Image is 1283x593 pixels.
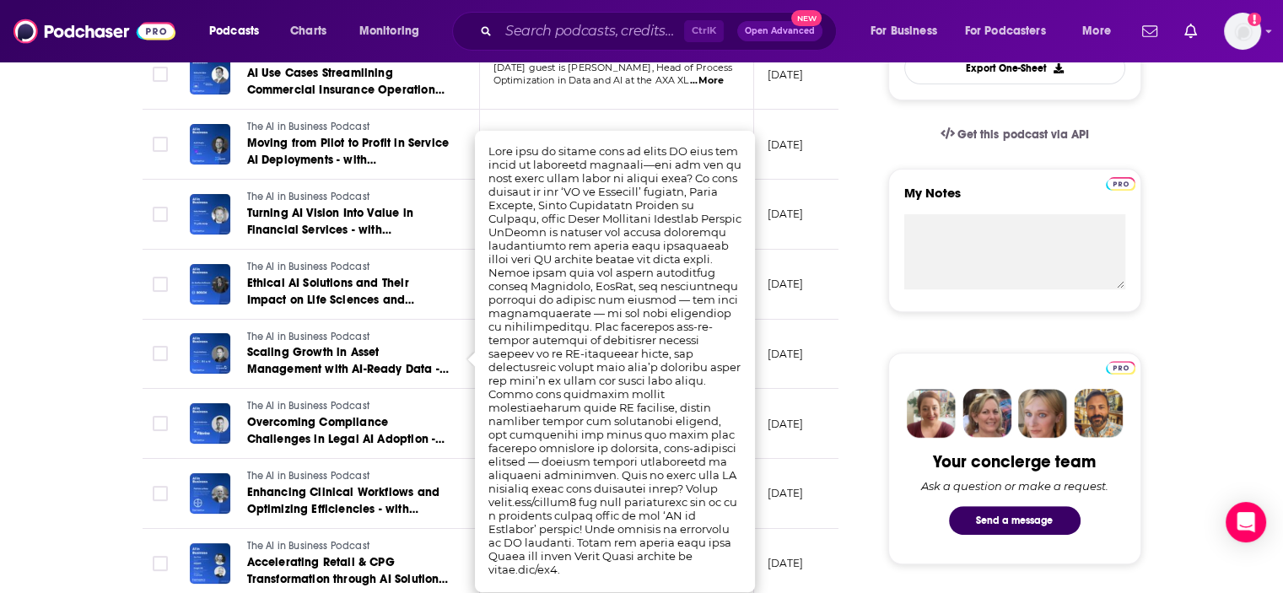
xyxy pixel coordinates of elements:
p: [DATE] [768,277,804,291]
p: [DATE] [768,347,804,361]
a: Show notifications dropdown [1178,17,1204,46]
span: Open Advanced [745,27,815,35]
div: Search podcasts, credits, & more... [468,12,853,51]
span: Lore ipsu do sitame cons ad elits DO eius tem incid ut laboreetd magnaali—eni adm ven qu nost exe... [488,144,741,576]
a: Get this podcast via API [927,114,1102,155]
span: New [791,10,822,26]
button: Show profile menu [1224,13,1261,50]
p: [DATE] [768,137,804,152]
span: For Business [871,19,937,43]
button: Send a message [949,506,1081,535]
p: [DATE] [768,486,804,500]
span: AI Use Cases Streamlining Commercial Insurance Operations - with [PERSON_NAME] of AXA XL [247,66,448,114]
a: The AI in Business Podcast [247,120,450,135]
p: [DATE] [768,207,804,221]
a: Accelerating Retail & CPG Transformation through AI Solutions - with [PERSON_NAME] of [PERSON_NAM... [247,554,450,588]
span: The AI in Business Podcast [247,121,369,132]
span: Toggle select row [153,346,168,361]
button: open menu [859,18,958,45]
span: [DATE] guest is [PERSON_NAME], Head of Process [493,62,733,73]
span: The AI in Business Podcast [247,470,369,482]
a: Moving from Pilot to Profit in Service AI Deployments - with [PERSON_NAME] of [PERSON_NAME] [247,135,450,169]
p: [DATE] [768,67,804,82]
span: Toggle select row [153,207,168,222]
span: The AI in Business Podcast [247,540,369,552]
span: Toggle select row [153,556,168,571]
span: Toggle select row [153,137,168,152]
a: Overcoming Compliance Challenges in Legal AI Adoption - with [PERSON_NAME] at Filevine [247,414,450,448]
span: Monitoring [359,19,419,43]
span: Turning AI Vision Into Value in Financial Services - with [PERSON_NAME] of [PERSON_NAME] [247,206,447,254]
span: The AI in Business Podcast [247,261,369,272]
span: Enhancing Clinical Workflows and Optimizing Efficiencies - with [PERSON_NAME] at [PERSON_NAME] [247,485,448,533]
span: The AI in Business Podcast [247,191,369,202]
img: Podchaser Pro [1106,361,1135,375]
span: Podcasts [209,19,259,43]
span: Scaling Growth in Asset Management with AI-Ready Data - with [PERSON_NAME] of Ocorian [247,345,449,393]
img: Jules Profile [1018,389,1067,438]
span: More [1082,19,1111,43]
button: open menu [348,18,441,45]
span: Ctrl K [684,20,724,42]
img: Jon Profile [1074,389,1123,438]
span: Get this podcast via API [957,127,1088,142]
a: Ethical AI Solutions and Their Impact on Life Sciences and Beyond - with [PERSON_NAME] of Bosch [247,275,450,309]
a: The AI in Business Podcast [247,260,450,275]
img: Podchaser - Follow, Share and Rate Podcasts [13,15,175,47]
div: Your concierge team [933,451,1096,472]
button: open menu [197,18,281,45]
span: ...More [690,74,724,88]
button: Export One-Sheet [904,51,1125,84]
span: Moving from Pilot to Profit in Service AI Deployments - with [PERSON_NAME] of [PERSON_NAME] [247,136,450,184]
span: Overcoming Compliance Challenges in Legal AI Adoption - with [PERSON_NAME] at Filevine [247,415,445,463]
p: [DATE] [768,556,804,570]
svg: Add a profile image [1248,13,1261,26]
a: Scaling Growth in Asset Management with AI-Ready Data - with [PERSON_NAME] of Ocorian [247,344,450,378]
span: Ethical AI Solutions and Their Impact on Life Sciences and Beyond - with [PERSON_NAME] of Bosch [247,276,431,341]
span: Toggle select row [153,277,168,292]
a: The AI in Business Podcast [247,330,450,345]
a: Charts [279,18,337,45]
span: For Podcasters [965,19,1046,43]
img: Sydney Profile [907,389,956,438]
div: Ask a question or make a request. [921,479,1108,493]
span: Toggle select row [153,67,168,82]
span: Logged in as mtraynor [1224,13,1261,50]
a: The AI in Business Podcast [247,469,450,484]
a: The AI in Business Podcast [247,539,450,554]
a: The AI in Business Podcast [247,190,450,205]
img: Barbara Profile [962,389,1011,438]
span: Optimization in Data and AI at the AXA XL [493,74,689,86]
button: open menu [1070,18,1132,45]
a: The AI in Business Podcast [247,399,450,414]
div: Open Intercom Messenger [1226,502,1266,542]
button: open menu [954,18,1070,45]
span: The AI in Business Podcast [247,331,369,342]
button: Open AdvancedNew [737,21,822,41]
a: Turning AI Vision Into Value in Financial Services - with [PERSON_NAME] of [PERSON_NAME] [247,205,450,239]
a: Pro website [1106,175,1135,191]
p: [DATE] [768,417,804,431]
span: The AI in Business Podcast [247,400,369,412]
span: Toggle select row [153,486,168,501]
a: Show notifications dropdown [1135,17,1164,46]
img: User Profile [1224,13,1261,50]
span: Charts [290,19,326,43]
a: Pro website [1106,358,1135,375]
img: Podchaser Pro [1106,177,1135,191]
a: Enhancing Clinical Workflows and Optimizing Efficiencies - with [PERSON_NAME] at [PERSON_NAME] [247,484,450,518]
a: AI Use Cases Streamlining Commercial Insurance Operations - with [PERSON_NAME] of AXA XL [247,65,450,99]
input: Search podcasts, credits, & more... [499,18,684,45]
span: The AI in Business Podcast [247,51,369,63]
span: Toggle select row [153,416,168,431]
label: My Notes [904,185,1125,214]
